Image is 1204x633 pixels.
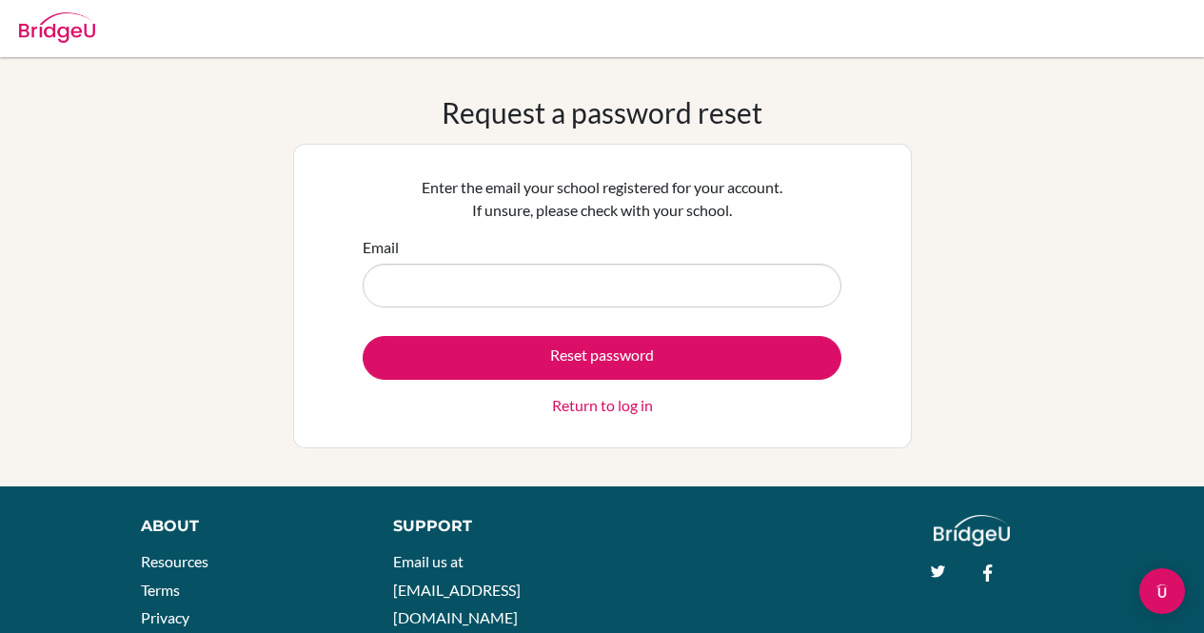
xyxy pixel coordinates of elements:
img: logo_white@2x-f4f0deed5e89b7ecb1c2cc34c3e3d731f90f0f143d5ea2071677605dd97b5244.png [934,515,1011,546]
a: Email us at [EMAIL_ADDRESS][DOMAIN_NAME] [393,552,521,626]
h1: Request a password reset [442,95,762,129]
label: Email [363,236,399,259]
a: Return to log in [552,394,653,417]
a: Terms [141,581,180,599]
div: About [141,515,350,538]
a: Privacy [141,608,189,626]
img: Bridge-U [19,12,95,43]
button: Reset password [363,336,841,380]
div: Support [393,515,583,538]
p: Enter the email your school registered for your account. If unsure, please check with your school. [363,176,841,222]
a: Resources [141,552,208,570]
div: Open Intercom Messenger [1139,568,1185,614]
